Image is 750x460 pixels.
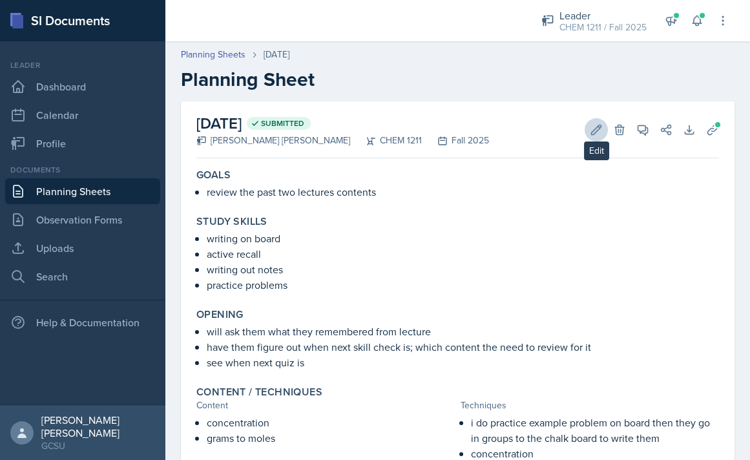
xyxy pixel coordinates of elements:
span: Submitted [261,118,304,129]
p: i do practice example problem on board then they go in groups to the chalk board to write them [471,415,720,446]
label: Opening [196,308,244,321]
p: writing on board [207,231,719,246]
a: Dashboard [5,74,160,99]
a: Planning Sheets [5,178,160,204]
h2: [DATE] [196,112,489,135]
label: Study Skills [196,215,267,228]
label: Content / Techniques [196,386,322,399]
div: [DATE] [264,48,289,61]
a: Profile [5,131,160,156]
p: have them figure out when next skill check is; which content the need to review for it [207,339,719,355]
p: see when next quiz is [207,355,719,370]
h2: Planning Sheet [181,68,734,91]
div: CHEM 1211 [350,134,422,147]
label: Goals [196,169,231,182]
a: Uploads [5,235,160,261]
a: Observation Forms [5,207,160,233]
p: concentration [207,415,455,430]
div: CHEM 1211 / Fall 2025 [559,21,647,34]
p: review the past two lectures contents [207,184,719,200]
div: Help & Documentation [5,309,160,335]
div: [PERSON_NAME] [PERSON_NAME] [41,413,155,439]
p: writing out notes [207,262,719,277]
div: Documents [5,164,160,176]
div: Leader [5,59,160,71]
a: Search [5,264,160,289]
p: grams to moles [207,430,455,446]
div: Leader [559,8,647,23]
p: will ask them what they remembered from lecture [207,324,719,339]
div: Content [196,399,455,412]
p: active recall [207,246,719,262]
button: Edit [585,118,608,141]
div: Techniques [461,399,720,412]
p: practice problems [207,277,719,293]
a: Planning Sheets [181,48,245,61]
div: GCSU [41,439,155,452]
div: [PERSON_NAME] [PERSON_NAME] [196,134,350,147]
div: Fall 2025 [422,134,489,147]
a: Calendar [5,102,160,128]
